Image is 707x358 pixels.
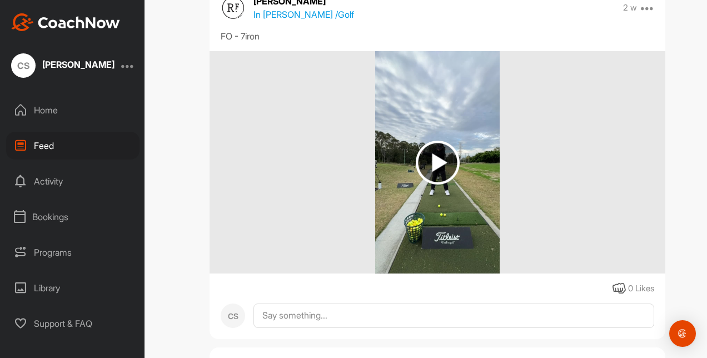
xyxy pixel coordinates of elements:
[669,320,696,347] div: Open Intercom Messenger
[253,8,354,21] p: In [PERSON_NAME] / Golf
[628,282,654,295] div: 0 Likes
[6,310,140,337] div: Support & FAQ
[6,203,140,231] div: Bookings
[6,167,140,195] div: Activity
[6,96,140,124] div: Home
[221,304,245,328] div: CS
[42,60,114,69] div: [PERSON_NAME]
[623,2,637,13] p: 2 w
[11,13,120,31] img: CoachNow
[11,53,36,78] div: CS
[6,274,140,302] div: Library
[221,29,654,43] div: FO - 7iron
[375,51,499,274] img: media
[416,141,460,185] img: play
[6,132,140,160] div: Feed
[6,238,140,266] div: Programs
